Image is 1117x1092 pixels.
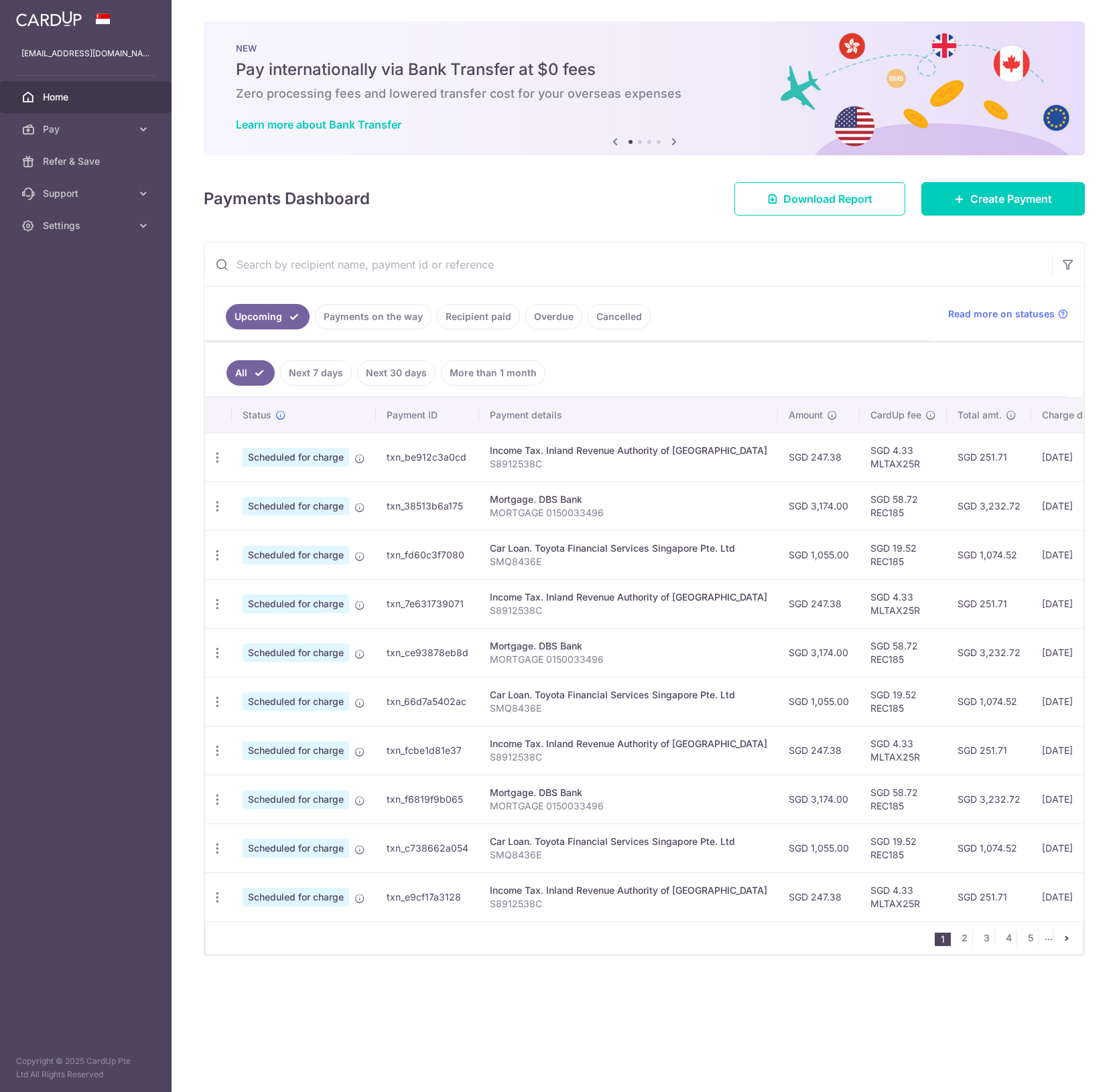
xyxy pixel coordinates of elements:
[947,628,1031,677] td: SGD 3,232.72
[43,90,131,104] span: Home
[778,775,860,824] td: SGD 3,174.00
[935,922,1083,954] nav: pager
[783,191,872,207] span: Download Report
[490,737,767,751] div: Income Tax. Inland Revenue Authority of [GEOGRAPHIC_DATA]
[226,304,310,329] a: Upcoming
[21,47,150,60] p: [EMAIL_ADDRESS][DOMAIN_NAME]
[376,824,479,872] td: txn_c738662a054
[525,304,582,329] a: Overdue
[947,824,1031,872] td: SGD 1,074.52
[376,433,479,481] td: txn_be912c3a0cd
[204,243,1052,286] input: Search by recipient name, payment id or reference
[870,408,921,422] span: CardUp fee
[588,304,651,329] a: Cancelled
[860,530,947,579] td: SGD 19.52 REC185
[376,677,479,726] td: txn_66d7a5402ac
[236,59,1053,80] h5: Pay internationally via Bank Transfer at $0 fees
[43,155,131,168] span: Refer & Save
[490,702,767,715] p: SMQ8436E
[948,307,1055,321] span: Read more on statuses
[376,628,479,677] td: txn_ce93878eb8d
[490,506,767,520] p: MORTGAGE 0150033496
[280,360,352,386] a: Next 7 days
[490,786,767,799] div: Mortgage. DBS Bank
[490,591,767,604] div: Income Tax. Inland Revenue Authority of [GEOGRAPHIC_DATA]
[778,579,860,628] td: SGD 247.38
[921,182,1085,216] a: Create Payment
[947,677,1031,726] td: SGD 1,074.52
[243,643,349,662] span: Scheduled for charge
[243,497,349,516] span: Scheduled for charge
[243,839,349,858] span: Scheduled for charge
[376,579,479,628] td: txn_7e631739071
[357,360,436,386] a: Next 30 days
[236,43,1053,54] p: NEW
[243,546,349,564] span: Scheduled for charge
[376,530,479,579] td: txn_fd60c3f7080
[243,790,349,809] span: Scheduled for charge
[490,542,767,555] div: Car Loan. Toyota Financial Services Singapore Pte. Ltd
[490,884,767,897] div: Income Tax. Inland Revenue Authority of [GEOGRAPHIC_DATA]
[947,872,1031,921] td: SGD 251.71
[778,872,860,921] td: SGD 247.38
[1045,930,1053,946] li: ...
[978,930,994,946] a: 3
[490,688,767,702] div: Car Loan. Toyota Financial Services Singapore Pte. Ltd
[860,824,947,872] td: SGD 19.52 REC185
[490,444,767,457] div: Income Tax. Inland Revenue Authority of [GEOGRAPHIC_DATA]
[479,398,778,433] th: Payment details
[860,481,947,530] td: SGD 58.72 REC185
[376,872,479,921] td: txn_e9cf17a3128
[947,775,1031,824] td: SGD 3,232.72
[970,191,1052,207] span: Create Payment
[490,604,767,617] p: S8912538C
[243,408,271,422] span: Status
[204,187,370,211] h4: Payments Dashboard
[778,824,860,872] td: SGD 1,055.00
[778,628,860,677] td: SGD 3,174.00
[490,457,767,471] p: S8912538C
[778,481,860,530] td: SGD 3,174.00
[376,398,479,433] th: Payment ID
[1023,930,1039,946] a: 5
[490,639,767,653] div: Mortgage. DBS Bank
[437,304,520,329] a: Recipient paid
[490,493,767,506] div: Mortgage. DBS Bank
[947,433,1031,481] td: SGD 251.71
[947,726,1031,775] td: SGD 251.71
[860,579,947,628] td: SGD 4.33 MLTAX25R
[734,182,905,216] a: Download Report
[860,628,947,677] td: SGD 58.72 REC185
[243,741,349,760] span: Scheduled for charge
[956,930,972,946] a: 2
[1000,930,1016,946] a: 4
[490,897,767,911] p: S8912538C
[243,448,349,467] span: Scheduled for charge
[236,86,1053,102] h6: Zero processing fees and lowered transfer cost for your overseas expenses
[43,219,131,232] span: Settings
[860,726,947,775] td: SGD 4.33 MLTAX25R
[947,530,1031,579] td: SGD 1,074.52
[789,408,823,422] span: Amount
[315,304,432,329] a: Payments on the way
[43,123,131,136] span: Pay
[243,692,349,711] span: Scheduled for charge
[236,118,401,131] a: Learn more about Bank Transfer
[243,888,349,907] span: Scheduled for charge
[958,408,1002,422] span: Total amt.
[935,933,951,946] li: 1
[860,433,947,481] td: SGD 4.33 MLTAX25R
[490,555,767,568] p: SMQ8436E
[947,481,1031,530] td: SGD 3,232.72
[376,726,479,775] td: txn_fcbe1d81e37
[778,530,860,579] td: SGD 1,055.00
[860,775,947,824] td: SGD 58.72 REC185
[243,595,349,613] span: Scheduled for charge
[226,360,275,386] a: All
[490,835,767,848] div: Car Loan. Toyota Financial Services Singapore Pte. Ltd
[490,751,767,764] p: S8912538C
[43,187,131,200] span: Support
[778,433,860,481] td: SGD 247.38
[490,848,767,862] p: SMQ8436E
[204,21,1085,155] img: Bank transfer banner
